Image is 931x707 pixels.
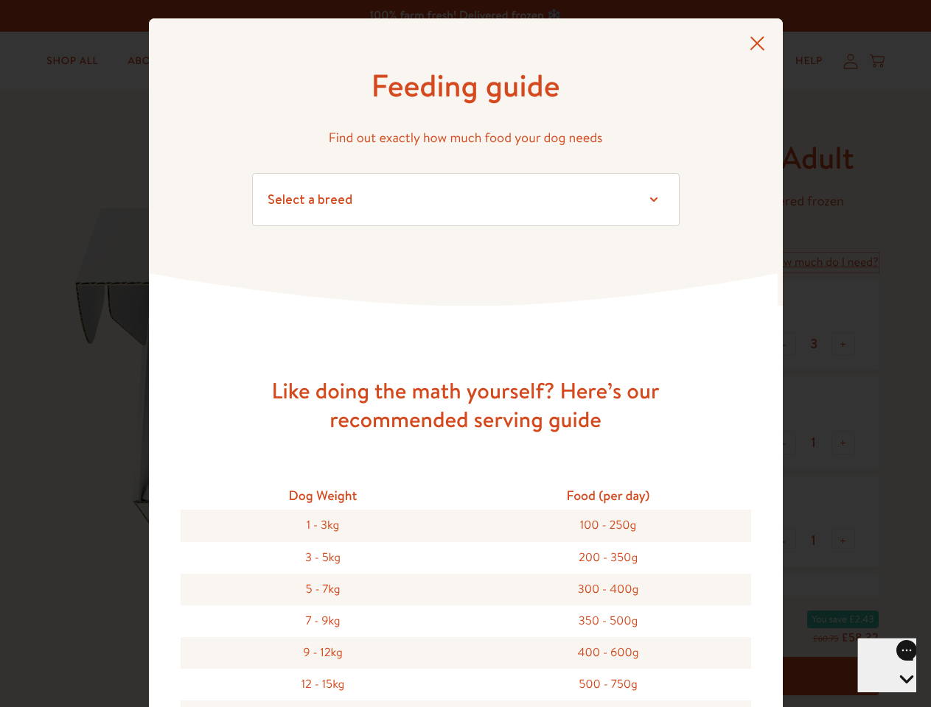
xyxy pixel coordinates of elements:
div: 400 - 600g [466,637,751,669]
div: 350 - 500g [466,605,751,637]
div: Food (per day) [466,481,751,510]
iframe: Gorgias live chat messenger [857,638,916,692]
div: 300 - 400g [466,574,751,605]
h1: Feeding guide [252,66,680,106]
div: 1 - 3kg [181,510,466,541]
div: 7 - 9kg [181,605,466,637]
div: 3 - 5kg [181,542,466,574]
div: 200 - 350g [466,542,751,574]
div: 5 - 7kg [181,574,466,605]
div: 9 - 12kg [181,637,466,669]
div: Dog Weight [181,481,466,510]
h3: Like doing the math yourself? Here’s our recommended serving guide [230,376,702,434]
div: 100 - 250g [466,510,751,541]
div: 12 - 15kg [181,669,466,700]
p: Find out exactly how much food your dog needs [252,127,680,150]
div: 500 - 750g [466,669,751,700]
